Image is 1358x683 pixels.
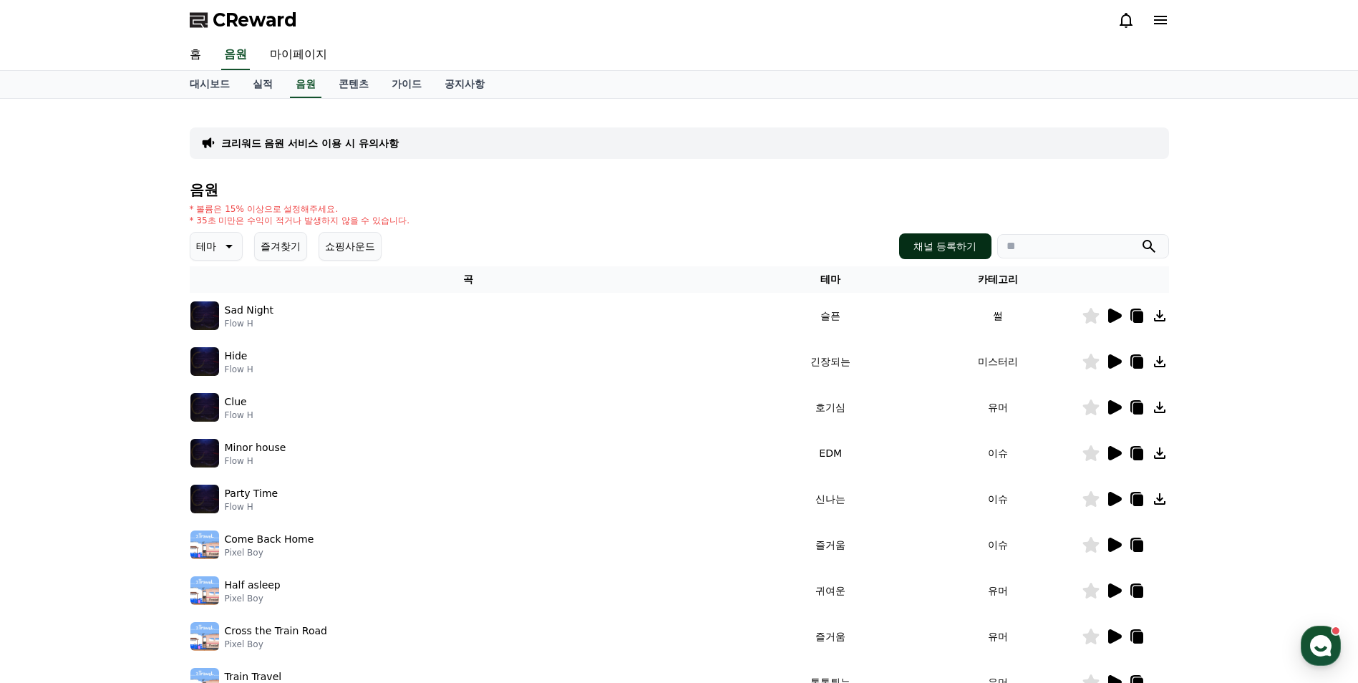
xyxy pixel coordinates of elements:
[185,454,275,490] a: 설정
[225,349,248,364] p: Hide
[225,532,314,547] p: Come Back Home
[190,182,1169,198] h4: 음원
[213,9,297,32] span: CReward
[225,547,314,558] p: Pixel Boy
[221,136,399,150] a: 크리워드 음원 서비스 이용 시 유의사항
[327,71,380,98] a: 콘텐츠
[254,232,307,261] button: 즐겨찾기
[747,476,914,522] td: 신나는
[747,522,914,568] td: 즐거움
[225,318,273,329] p: Flow H
[190,439,219,468] img: music
[433,71,496,98] a: 공지사항
[190,203,410,215] p: * 볼륨은 15% 이상으로 설정해주세요.
[190,393,219,422] img: music
[380,71,433,98] a: 가이드
[225,410,253,421] p: Flow H
[131,476,148,488] span: 대화
[225,440,286,455] p: Minor house
[190,347,219,376] img: music
[747,293,914,339] td: 슬픈
[190,301,219,330] img: music
[225,486,278,501] p: Party Time
[178,40,213,70] a: 홈
[45,475,54,487] span: 홈
[258,40,339,70] a: 마이페이지
[225,455,286,467] p: Flow H
[190,9,297,32] a: CReward
[221,40,250,70] a: 음원
[914,614,1082,659] td: 유머
[914,522,1082,568] td: 이슈
[4,454,94,490] a: 홈
[225,303,273,318] p: Sad Night
[225,394,247,410] p: Clue
[225,639,327,650] p: Pixel Boy
[914,293,1082,339] td: 썰
[914,266,1082,293] th: 카테고리
[747,430,914,476] td: EDM
[225,578,281,593] p: Half asleep
[190,622,219,651] img: music
[914,430,1082,476] td: 이슈
[319,232,382,261] button: 쇼핑사운드
[221,475,238,487] span: 설정
[196,236,216,256] p: 테마
[747,339,914,384] td: 긴장되는
[190,232,243,261] button: 테마
[899,233,991,259] button: 채널 등록하기
[225,624,327,639] p: Cross the Train Road
[914,339,1082,384] td: 미스터리
[178,71,241,98] a: 대시보드
[290,71,321,98] a: 음원
[190,485,219,513] img: music
[914,476,1082,522] td: 이슈
[747,614,914,659] td: 즐거움
[190,266,747,293] th: 곡
[225,593,281,604] p: Pixel Boy
[190,531,219,559] img: music
[94,454,185,490] a: 대화
[914,568,1082,614] td: 유머
[190,215,410,226] p: * 35초 미만은 수익이 적거나 발생하지 않을 수 있습니다.
[225,364,253,375] p: Flow H
[241,71,284,98] a: 실적
[190,576,219,605] img: music
[747,266,914,293] th: 테마
[747,384,914,430] td: 호기심
[225,501,278,513] p: Flow H
[747,568,914,614] td: 귀여운
[914,384,1082,430] td: 유머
